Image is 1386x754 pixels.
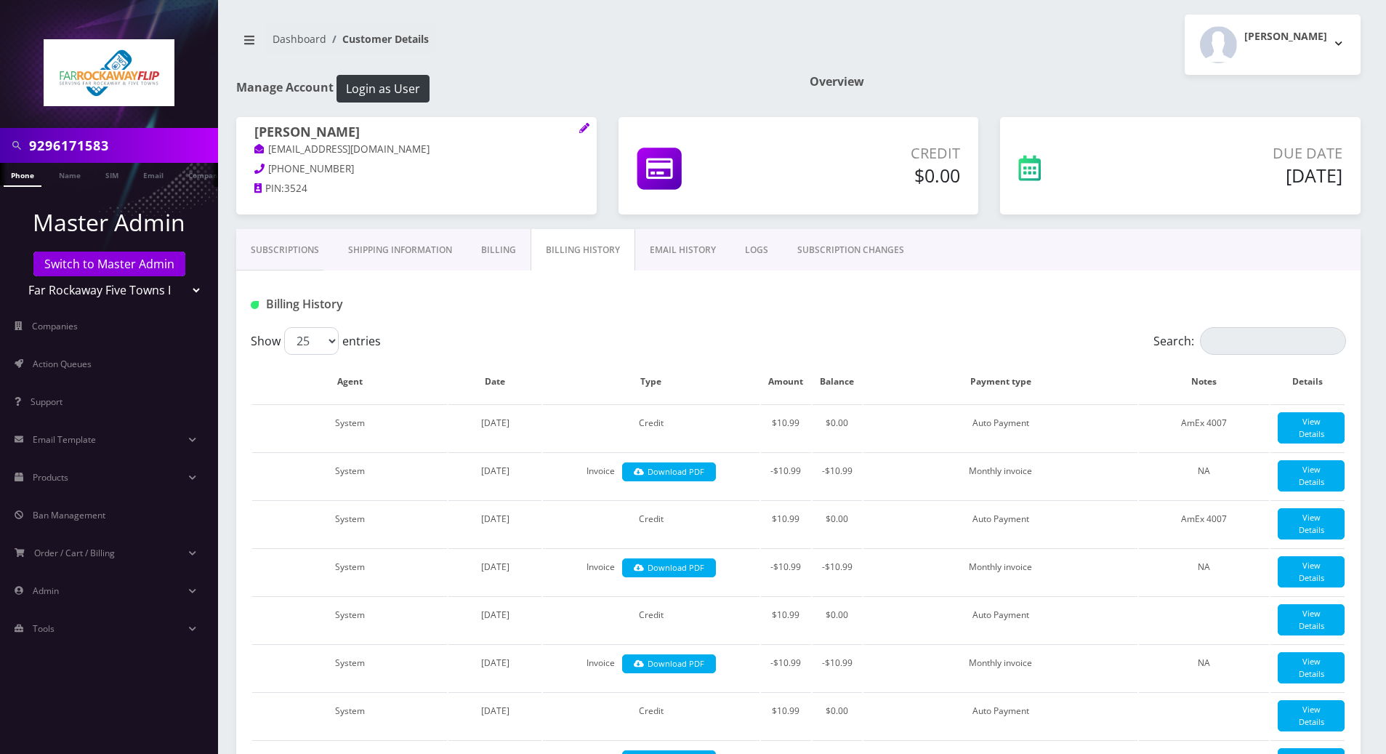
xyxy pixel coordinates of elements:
p: Due Date [1134,143,1342,164]
a: View Details [1278,412,1345,444]
td: Credit [543,500,760,547]
a: SUBSCRIPTION CHANGES [783,229,919,271]
th: Notes [1139,361,1269,403]
td: Auto Payment [863,692,1138,739]
span: Products [33,471,68,484]
button: Login as User [337,75,430,103]
th: Date [448,361,541,403]
span: Ban Management [33,509,105,521]
span: [DATE] [481,417,509,429]
a: Dashboard [273,32,326,46]
td: $0.00 [813,500,862,547]
td: $10.99 [761,404,811,451]
h1: [PERSON_NAME] [254,124,579,142]
a: LOGS [730,229,783,271]
td: Monthly invoice [863,452,1138,499]
input: Search: [1200,327,1346,355]
a: View Details [1278,700,1345,731]
td: $0.00 [813,692,862,739]
th: Agent [252,361,447,403]
td: NA [1139,452,1269,499]
td: Monthly invoice [863,644,1138,691]
a: Phone [4,163,41,187]
a: Shipping Information [334,229,467,271]
h1: Billing History [251,297,601,311]
span: Order / Cart / Billing [34,547,115,559]
td: Invoice [543,548,760,595]
span: Email Template [33,433,96,446]
td: -$10.99 [813,644,862,691]
a: View Details [1278,652,1345,683]
span: [DATE] [481,465,509,477]
td: System [252,404,447,451]
a: View Details [1278,556,1345,587]
td: Credit [543,692,760,739]
nav: breadcrumb [236,24,788,65]
a: PIN: [254,182,284,196]
h1: Manage Account [236,75,788,103]
label: Show entries [251,327,381,355]
span: [PHONE_NUMBER] [268,162,354,175]
td: Auto Payment [863,596,1138,643]
td: $0.00 [813,404,862,451]
span: Tools [33,622,55,635]
button: [PERSON_NAME] [1185,15,1361,75]
td: -$10.99 [761,548,811,595]
a: View Details [1278,604,1345,635]
a: Login as User [334,79,430,95]
td: Auto Payment [863,500,1138,547]
th: Amount [761,361,811,403]
span: Support [31,396,63,408]
td: -$10.99 [761,644,811,691]
td: NA [1139,644,1269,691]
span: [DATE] [481,609,509,621]
a: Billing [467,229,531,271]
td: System [252,500,447,547]
td: NA [1139,548,1269,595]
td: AmEx 4007 [1139,404,1269,451]
a: Email [136,163,171,185]
td: Credit [543,596,760,643]
a: Name [52,163,88,185]
td: Auto Payment [863,404,1138,451]
h1: Overview [810,75,1361,89]
label: Search: [1153,327,1346,355]
td: Invoice [543,452,760,499]
td: System [252,644,447,691]
span: 3524 [284,182,307,195]
a: Switch to Master Admin [33,252,185,276]
a: Billing History [531,229,635,271]
a: EMAIL HISTORY [635,229,730,271]
td: System [252,692,447,739]
th: Type [543,361,760,403]
td: -$10.99 [761,452,811,499]
span: [DATE] [481,657,509,669]
th: Payment type [863,361,1138,403]
td: $10.99 [761,596,811,643]
th: Details [1270,361,1345,403]
h5: $0.00 [781,164,960,186]
td: System [252,452,447,499]
span: Companies [32,320,78,332]
td: Monthly invoice [863,548,1138,595]
td: System [252,596,447,643]
h2: [PERSON_NAME] [1244,31,1327,43]
td: $10.99 [761,692,811,739]
td: Invoice [543,644,760,691]
a: View Details [1278,460,1345,492]
span: Action Queues [33,358,92,370]
span: [DATE] [481,513,509,525]
span: [DATE] [481,705,509,717]
td: -$10.99 [813,548,862,595]
a: SIM [98,163,126,185]
a: Subscriptions [236,229,334,271]
a: Download PDF [622,462,716,482]
input: Search in Company [29,132,214,159]
p: Credit [781,143,960,164]
td: AmEx 4007 [1139,500,1269,547]
a: Company [181,163,230,185]
a: Download PDF [622,558,716,578]
th: Balance [813,361,862,403]
li: Customer Details [326,31,429,47]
